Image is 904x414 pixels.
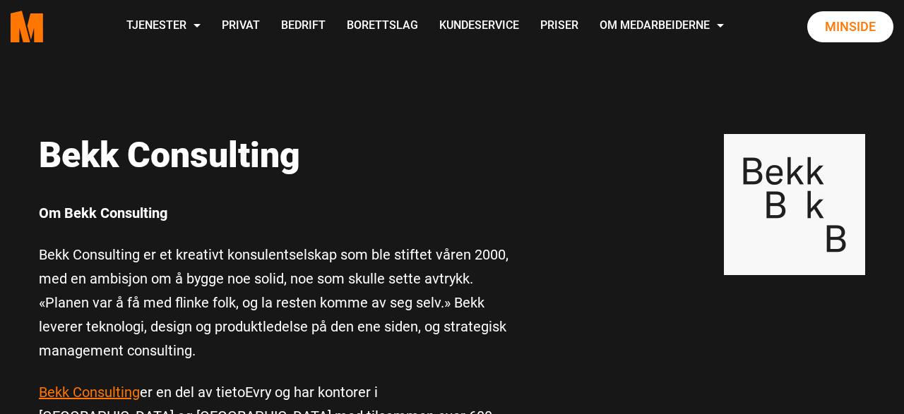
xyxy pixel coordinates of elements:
img: Bekk Logo [724,134,865,275]
a: Bedrift [270,1,336,51]
p: Bekk Consulting [39,134,512,176]
a: Priser [530,1,589,51]
p: Bekk Consulting er et kreativt konsulentselskap som ble stiftet våren 2000, med en ambisjon om å ... [39,243,512,363]
a: Privat [211,1,270,51]
a: Bekk Consulting [39,384,140,401]
a: Minside [807,11,893,42]
a: Om Medarbeiderne [589,1,734,51]
a: Tjenester [116,1,211,51]
b: Om Bekk Consulting [39,205,167,221]
a: Kundeservice [429,1,530,51]
a: Borettslag [336,1,429,51]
